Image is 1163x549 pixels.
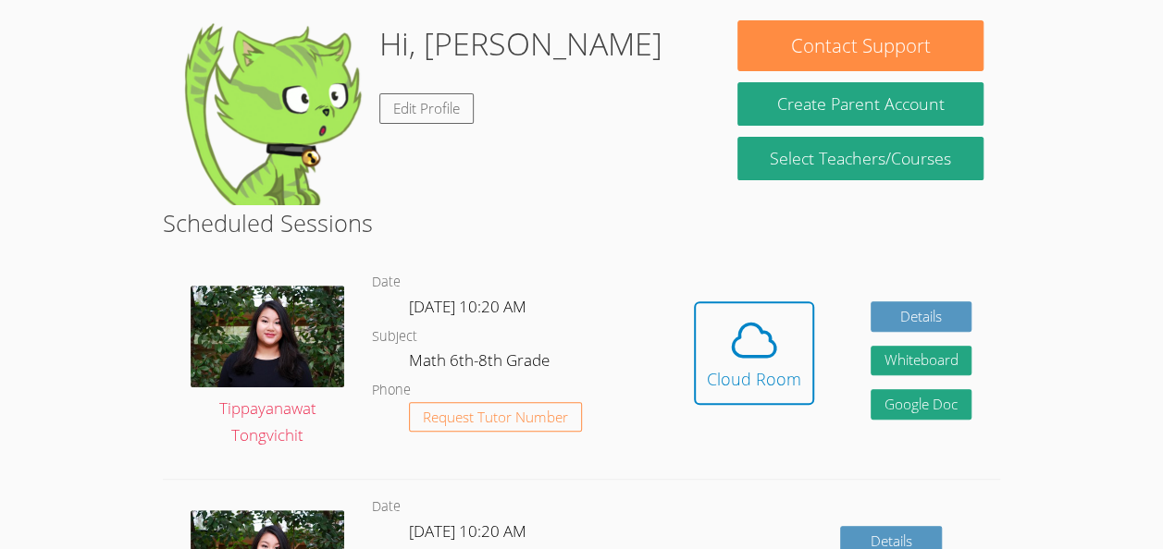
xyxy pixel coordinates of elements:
button: Contact Support [737,20,983,71]
span: Request Tutor Number [423,410,568,424]
a: Details [871,301,972,332]
span: [DATE] 10:20 AM [409,296,526,317]
button: Whiteboard [871,346,972,376]
button: Create Parent Account [737,82,983,126]
dd: Math 6th-8th Grade [409,348,553,379]
img: IMG_0561.jpeg [191,286,344,388]
dt: Date [372,271,401,294]
button: Request Tutor Number [409,402,582,433]
div: Cloud Room [707,366,801,392]
dt: Subject [372,325,417,348]
button: Cloud Room [694,301,814,405]
dt: Date [372,495,401,518]
dt: Phone [372,379,411,402]
img: default.png [179,20,365,205]
a: Tippayanawat Tongvichit [191,286,344,450]
h2: Scheduled Sessions [163,205,1000,240]
a: Edit Profile [379,93,474,124]
span: [DATE] 10:20 AM [409,520,526,542]
a: Google Doc [871,389,972,420]
a: Select Teachers/Courses [737,137,983,180]
h1: Hi, [PERSON_NAME] [379,20,662,67]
